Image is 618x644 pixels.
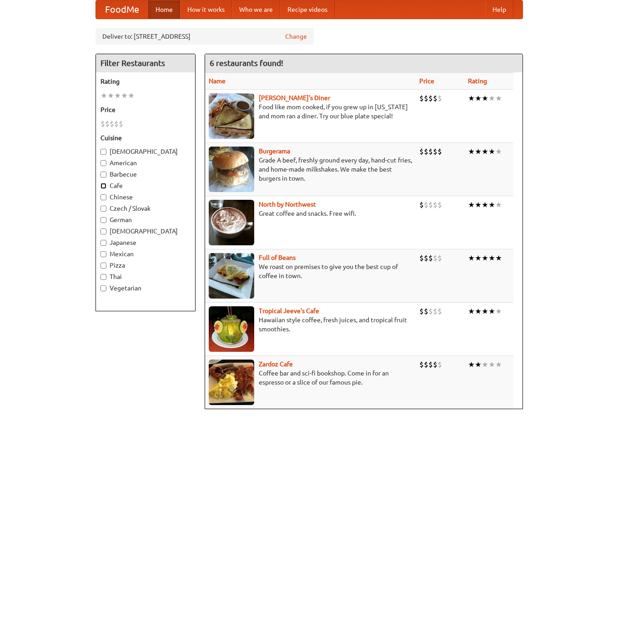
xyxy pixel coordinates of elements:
[259,254,296,261] b: Full of Beans
[433,253,437,263] li: $
[468,147,475,157] li: ★
[100,251,106,257] input: Mexican
[210,59,283,67] ng-pluralize: 6 restaurants found!
[259,360,293,368] a: Zardoz Cafe
[428,360,433,370] li: $
[475,200,482,210] li: ★
[114,91,121,101] li: ★
[100,284,191,293] label: Vegetarian
[100,133,191,142] h5: Cuisine
[428,93,433,103] li: $
[100,217,106,223] input: German
[209,262,412,280] p: We roast on premises to give you the best cup of coffee in town.
[428,253,433,263] li: $
[180,0,232,19] a: How it works
[209,360,254,405] img: zardoz.jpg
[119,119,123,129] li: $
[100,240,106,246] input: Japanese
[424,200,428,210] li: $
[100,170,191,179] label: Barbecue
[437,147,442,157] li: $
[488,306,495,316] li: ★
[468,93,475,103] li: ★
[482,93,488,103] li: ★
[428,200,433,210] li: $
[495,93,502,103] li: ★
[495,200,502,210] li: ★
[259,201,316,208] a: North by Northwest
[209,315,412,334] p: Hawaiian style coffee, fresh juices, and tropical fruit smoothies.
[475,93,482,103] li: ★
[433,93,437,103] li: $
[419,147,424,157] li: $
[419,77,434,85] a: Price
[95,28,314,45] div: Deliver to: [STREET_ADDRESS]
[475,147,482,157] li: ★
[433,200,437,210] li: $
[100,261,191,270] label: Pizza
[482,147,488,157] li: ★
[285,32,307,41] a: Change
[96,54,195,72] h4: Filter Restaurants
[232,0,280,19] a: Who we are
[100,285,106,291] input: Vegetarian
[96,0,148,19] a: FoodMe
[437,253,442,263] li: $
[433,360,437,370] li: $
[482,360,488,370] li: ★
[437,93,442,103] li: $
[433,306,437,316] li: $
[259,147,290,155] a: Burgerama
[259,307,319,314] a: Tropical Jeeve's Cafe
[468,306,475,316] li: ★
[100,263,106,269] input: Pizza
[209,147,254,192] img: burgerama.jpg
[209,102,412,121] p: Food like mom cooked, if you grew up in [US_STATE] and mom ran a diner. Try our blue plate special!
[468,77,487,85] a: Rating
[424,253,428,263] li: $
[419,93,424,103] li: $
[100,204,191,213] label: Czech / Slovak
[209,200,254,245] img: north.jpg
[437,306,442,316] li: $
[100,183,106,189] input: Cafe
[475,306,482,316] li: ★
[482,200,488,210] li: ★
[100,272,191,281] label: Thai
[495,147,502,157] li: ★
[488,360,495,370] li: ★
[259,94,330,101] a: [PERSON_NAME]'s Diner
[488,253,495,263] li: ★
[475,253,482,263] li: ★
[495,253,502,263] li: ★
[110,119,114,129] li: $
[488,147,495,157] li: ★
[495,360,502,370] li: ★
[100,274,106,280] input: Thai
[209,156,412,183] p: Grade A beef, freshly ground every day, hand-cut fries, and home-made milkshakes. We make the bes...
[100,119,105,129] li: $
[485,0,513,19] a: Help
[468,253,475,263] li: ★
[100,215,191,224] label: German
[100,105,191,114] h5: Price
[100,193,191,202] label: Chinese
[209,93,254,139] img: sallys.jpg
[105,119,110,129] li: $
[424,360,428,370] li: $
[280,0,335,19] a: Recipe videos
[433,147,437,157] li: $
[209,253,254,299] img: beans.jpg
[468,200,475,210] li: ★
[209,306,254,352] img: jeeves.jpg
[100,227,191,236] label: [DEMOGRAPHIC_DATA]
[495,306,502,316] li: ★
[428,147,433,157] li: $
[114,119,119,129] li: $
[488,200,495,210] li: ★
[437,360,442,370] li: $
[419,360,424,370] li: $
